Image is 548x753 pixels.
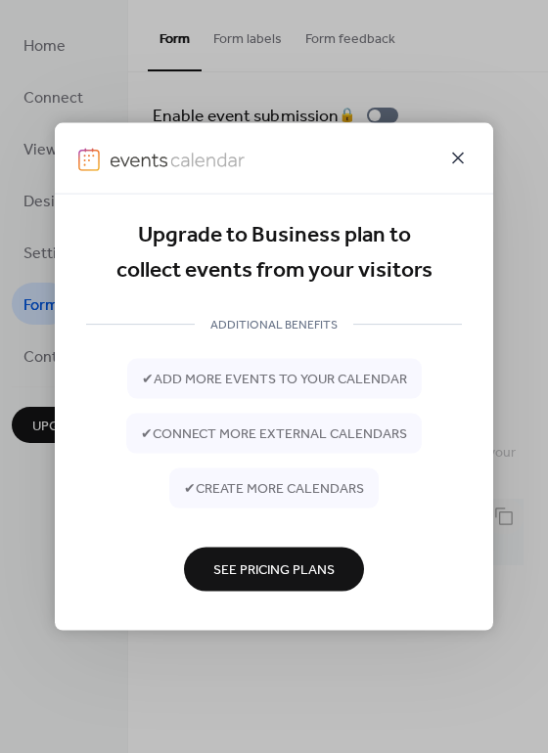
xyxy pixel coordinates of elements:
[213,560,335,581] span: See Pricing Plans
[110,148,245,171] img: logo-type
[78,148,100,171] img: logo-icon
[86,218,462,289] div: Upgrade to Business plan to collect events from your visitors
[142,370,407,390] span: ✔ add more events to your calendar
[141,424,407,445] span: ✔ connect more external calendars
[195,315,353,335] span: ADDITIONAL BENEFITS
[184,547,364,591] button: See Pricing Plans
[184,479,364,500] span: ✔ create more calendars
